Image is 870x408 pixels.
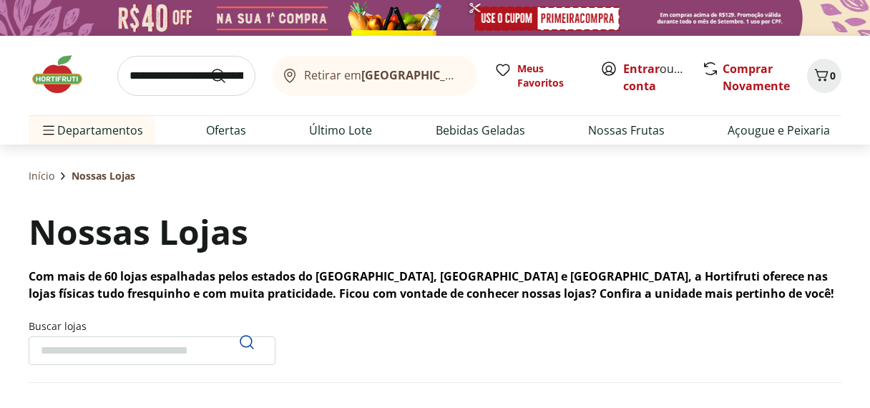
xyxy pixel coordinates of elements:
button: Submit Search [210,67,244,84]
a: Entrar [623,61,660,77]
input: search [117,56,255,96]
a: Bebidas Geladas [436,122,525,139]
img: Hortifruti [29,53,100,96]
span: Meus Favoritos [517,62,583,90]
a: Comprar Novamente [723,61,790,94]
button: Retirar em[GEOGRAPHIC_DATA]/[GEOGRAPHIC_DATA] [273,56,477,96]
h1: Nossas Lojas [29,208,248,256]
span: Retirar em [304,69,462,82]
a: Meus Favoritos [494,62,583,90]
a: Açougue e Peixaria [728,122,830,139]
p: Com mais de 60 lojas espalhadas pelos estados do [GEOGRAPHIC_DATA], [GEOGRAPHIC_DATA] e [GEOGRAPH... [29,268,841,302]
b: [GEOGRAPHIC_DATA]/[GEOGRAPHIC_DATA] [361,67,602,83]
span: Departamentos [40,113,143,147]
a: Nossas Frutas [588,122,665,139]
button: Carrinho [807,59,841,93]
a: Último Lote [309,122,372,139]
input: Buscar lojasPesquisar [29,336,275,365]
span: ou [623,60,687,94]
span: Nossas Lojas [72,169,135,183]
button: Menu [40,113,57,147]
a: Início [29,169,54,183]
a: Ofertas [206,122,246,139]
label: Buscar lojas [29,319,275,365]
button: Pesquisar [230,325,264,359]
span: 0 [830,69,836,82]
a: Criar conta [623,61,702,94]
